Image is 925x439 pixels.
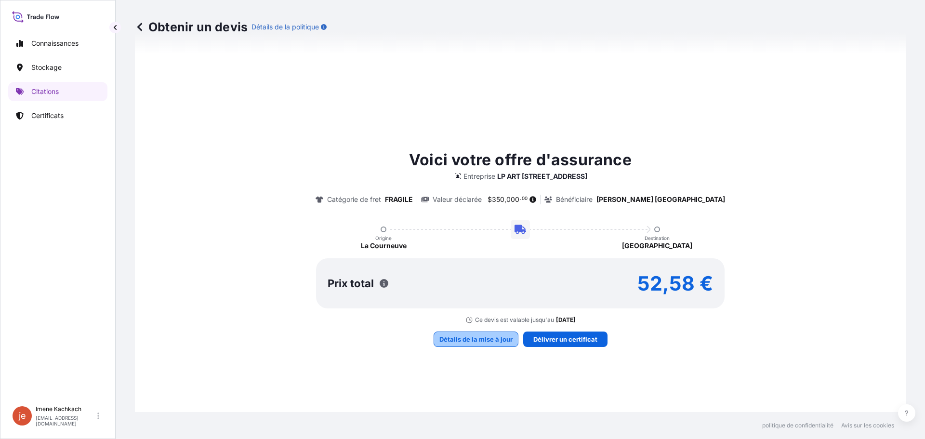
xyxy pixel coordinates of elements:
font: , [504,195,506,203]
font: 00 [522,196,528,201]
font: 000 [506,195,519,203]
font: [GEOGRAPHIC_DATA] [622,241,692,250]
font: Kachkach [54,405,81,412]
font: 52,58 € [637,271,713,295]
font: Détails de la mise à jour [439,335,513,343]
a: Citations [8,82,107,101]
a: Avis sur les cookies [841,422,894,429]
font: 350 [492,195,504,203]
button: Détails de la mise à jour [434,332,518,347]
a: Connaissances [8,34,107,53]
font: Valeur déclarée [433,195,482,203]
font: FRAGILE [385,195,413,203]
font: Détails de la politique [251,23,319,31]
font: Voici votre offre d'assurance [409,150,632,169]
font: [PERSON_NAME] [GEOGRAPHIC_DATA] [596,195,725,203]
font: Bénéficiaire [556,195,593,203]
font: Prix ​​total [328,277,374,290]
font: je [19,411,26,421]
font: Connaissances [31,39,79,47]
font: La Courneuve [361,241,407,250]
font: Stockage [31,63,62,71]
font: [DATE] [556,316,576,323]
a: politique de confidentialité [762,422,833,429]
a: Certificats [8,106,107,125]
font: Origine [375,235,392,241]
font: Citations [31,87,59,95]
font: $ [488,195,492,203]
font: LP ART [STREET_ADDRESS] [497,172,587,180]
font: Catégorie de fret [327,195,381,203]
font: Obtenir un devis [148,20,248,34]
font: Destination [645,235,670,241]
font: Entreprise [463,172,495,180]
button: Délivrer un certificat [523,332,608,347]
font: [EMAIL_ADDRESS][DOMAIN_NAME] [36,415,79,426]
font: . [520,196,521,201]
font: Délivrer un certificat [533,335,597,343]
font: Certificats [31,111,64,120]
font: Ce devis est valable jusqu'au [475,316,554,323]
font: Imene [36,405,53,412]
a: Stockage [8,58,107,77]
